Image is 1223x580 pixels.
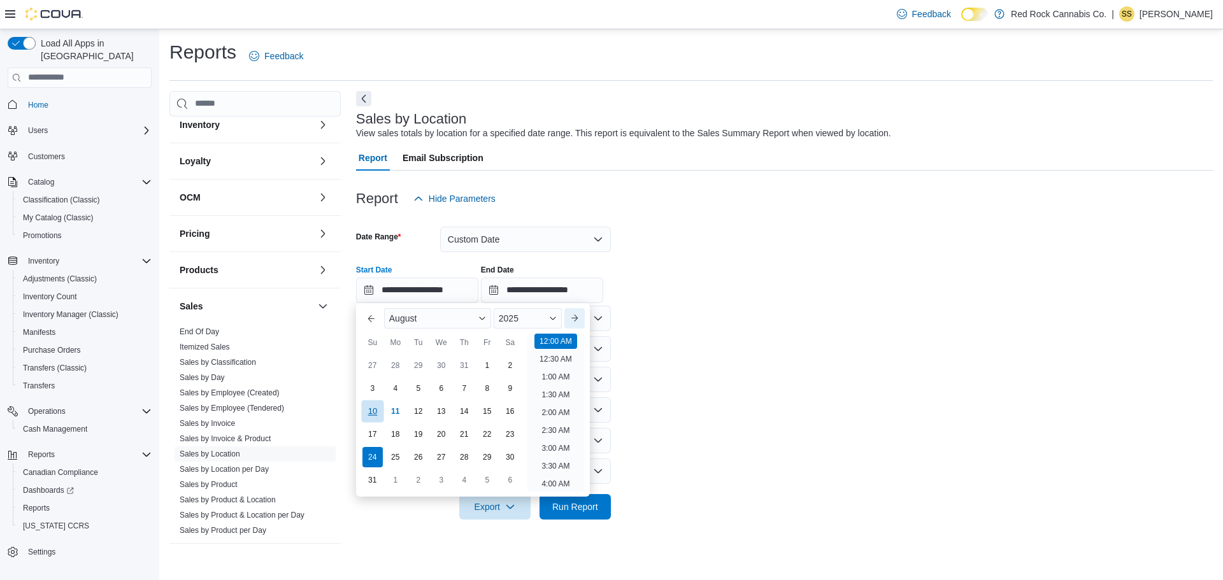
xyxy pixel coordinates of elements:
span: Sales by Invoice [180,418,235,428]
button: Pricing [180,227,313,240]
div: day-9 [500,378,520,399]
span: Settings [23,544,152,560]
button: My Catalog (Classic) [13,209,157,227]
a: Promotions [18,228,67,243]
button: Promotions [13,227,157,244]
button: Operations [3,402,157,420]
button: Transfers (Classic) [13,359,157,377]
button: Cash Management [13,420,157,438]
div: day-29 [477,447,497,467]
span: Classification (Classic) [18,192,152,208]
h1: Reports [169,39,236,65]
input: Dark Mode [961,8,988,21]
a: Reports [18,500,55,516]
button: Products [180,264,313,276]
a: Feedback [892,1,956,27]
a: Sales by Employee (Tendered) [180,404,284,413]
div: day-21 [454,424,475,444]
li: 1:00 AM [536,369,575,385]
div: Tu [408,332,429,353]
button: [US_STATE] CCRS [13,517,157,535]
div: We [431,332,452,353]
span: Adjustments (Classic) [18,271,152,286]
a: End Of Day [180,327,219,336]
div: day-15 [477,401,497,421]
li: 12:00 AM [534,334,577,349]
div: day-30 [500,447,520,467]
li: 2:00 AM [536,405,575,420]
button: Inventory [315,117,331,132]
span: Settings [28,547,55,557]
div: day-4 [385,378,406,399]
h3: Inventory [180,118,220,131]
button: Transfers [13,377,157,395]
span: Feedback [264,50,303,62]
button: Users [3,122,157,139]
button: Adjustments (Classic) [13,270,157,288]
li: 4:00 AM [536,476,575,492]
div: day-22 [477,424,497,444]
div: day-6 [500,470,520,490]
div: day-6 [431,378,452,399]
button: Operations [23,404,71,419]
span: 2025 [499,313,519,323]
div: day-14 [454,401,475,421]
div: day-25 [385,447,406,467]
span: Operations [23,404,152,419]
span: Transfers [23,381,55,391]
p: | [1112,6,1114,22]
span: Purchase Orders [18,343,152,358]
a: Purchase Orders [18,343,86,358]
button: Manifests [13,323,157,341]
div: day-2 [408,470,429,490]
span: Canadian Compliance [23,467,98,477]
span: Inventory Manager (Classic) [18,307,152,322]
div: day-27 [362,355,383,376]
div: day-11 [385,401,406,421]
span: Canadian Compliance [18,465,152,480]
button: Export [459,494,531,520]
a: Dashboards [13,481,157,499]
a: Sales by Product & Location [180,495,276,504]
a: Sales by Employee (Created) [180,388,280,397]
span: Home [23,97,152,113]
span: Feedback [912,8,951,20]
button: Sales [180,300,313,313]
h3: Products [180,264,218,276]
div: day-26 [408,447,429,467]
span: Sales by Product & Location [180,495,276,505]
button: Loyalty [180,155,313,167]
span: Cash Management [18,421,152,437]
span: Transfers (Classic) [18,360,152,376]
a: Sales by Classification [180,358,256,367]
button: Loyalty [315,153,331,169]
label: End Date [481,265,514,275]
div: day-24 [362,447,383,467]
button: Canadian Compliance [13,463,157,481]
span: Sales by Classification [180,357,256,367]
button: Users [23,123,53,138]
div: day-27 [431,447,452,467]
div: day-3 [431,470,452,490]
span: Export [467,494,523,520]
span: [US_STATE] CCRS [23,521,89,531]
span: Purchase Orders [23,345,81,355]
a: Sales by Invoice [180,419,235,428]
label: Date Range [356,232,401,242]
div: day-7 [454,378,475,399]
div: day-31 [362,470,383,490]
span: Reports [18,500,152,516]
div: day-1 [385,470,406,490]
li: 3:00 AM [536,441,575,456]
span: Run Report [552,500,598,513]
span: Home [28,100,48,110]
div: Button. Open the year selector. 2025 is currently selected. [494,308,562,329]
button: Settings [3,542,157,561]
button: Classification (Classic) [13,191,157,209]
span: Sales by Location per Day [180,464,269,474]
a: Cash Management [18,421,92,437]
button: Reports [23,447,60,462]
div: day-29 [408,355,429,376]
a: [US_STATE] CCRS [18,518,94,534]
span: Reports [23,447,152,462]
